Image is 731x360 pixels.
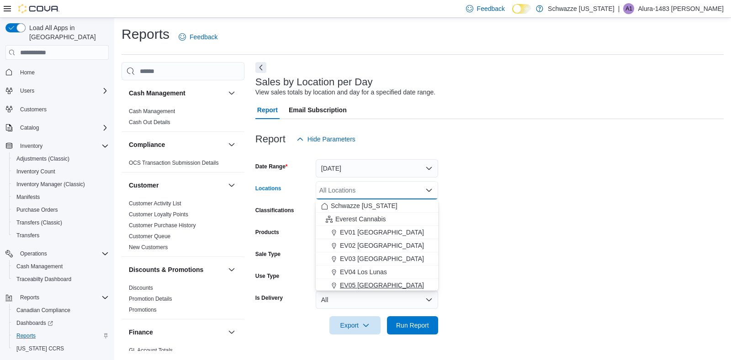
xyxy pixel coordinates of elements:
span: Washington CCRS [13,343,109,354]
button: Purchase Orders [9,203,112,216]
span: [US_STATE] CCRS [16,345,64,352]
a: Transfers (Classic) [13,217,66,228]
span: Catalog [20,124,39,131]
label: Use Type [255,272,279,280]
input: Dark Mode [512,4,531,14]
span: Cash Management [129,108,175,115]
span: Reports [20,294,39,301]
a: Promotions [129,307,157,313]
p: Schwazze [US_STATE] [548,3,614,14]
button: Manifests [9,191,112,203]
button: Cash Management [129,89,224,98]
span: Transfers (Classic) [13,217,109,228]
span: OCS Transaction Submission Details [129,159,219,167]
button: EV05 [GEOGRAPHIC_DATA] [316,279,438,292]
button: Users [16,85,38,96]
button: Compliance [226,139,237,150]
a: Transfers [13,230,43,241]
span: EV03 [GEOGRAPHIC_DATA] [340,254,424,263]
span: Everest Cannabis [335,214,386,224]
span: Purchase Orders [16,206,58,214]
label: Classifications [255,207,294,214]
a: Reports [13,330,39,341]
span: Reports [16,332,36,339]
button: All [316,291,438,309]
span: Purchase Orders [13,204,109,215]
h3: Discounts & Promotions [129,265,203,274]
a: Customer Loyalty Points [129,211,188,218]
a: Promotion Details [129,296,172,302]
button: Transfers (Classic) [9,216,112,229]
h3: Finance [129,328,153,337]
a: Cash Management [13,261,66,272]
h3: Customer [129,181,159,190]
span: Users [20,87,34,94]
button: Discounts & Promotions [226,264,237,275]
span: Home [16,66,109,78]
button: Traceabilty Dashboard [9,273,112,286]
span: New Customers [129,244,168,251]
h3: Cash Management [129,89,185,98]
span: Discounts [129,284,153,292]
span: EV02 [GEOGRAPHIC_DATA] [340,241,424,250]
span: Export [335,316,375,334]
a: Inventory Count [13,166,59,177]
span: Traceabilty Dashboard [16,276,71,283]
a: Cash Out Details [129,119,170,125]
span: Transfers [13,230,109,241]
button: Inventory [2,140,112,152]
div: Alura-1483 Montano-Saiz [623,3,634,14]
label: Locations [255,185,281,192]
a: Purchase Orders [13,204,62,215]
a: Dashboards [13,318,57,329]
span: GL Account Totals [129,347,173,354]
span: Operations [16,248,109,259]
button: Catalog [2,121,112,134]
a: OCS Transaction Submission Details [129,160,219,166]
button: Customers [2,103,112,116]
span: Report [257,101,278,119]
button: Users [2,84,112,97]
span: Inventory Manager (Classic) [16,181,85,188]
a: Customers [16,104,50,115]
span: Home [20,69,35,76]
span: Inventory [20,142,42,150]
span: Email Subscription [289,101,347,119]
button: [DATE] [316,159,438,177]
a: Customer Queue [129,233,170,240]
button: EV04 Los Lunas [316,266,438,279]
button: Close list of options [425,187,433,194]
h1: Reports [122,25,170,43]
button: EV03 [GEOGRAPHIC_DATA] [316,252,438,266]
button: Hide Parameters [293,130,359,148]
span: Cash Management [13,261,109,272]
h3: Sales by Location per Day [255,77,373,88]
a: [US_STATE] CCRS [13,343,68,354]
span: Catalog [16,122,109,133]
button: EV02 [GEOGRAPHIC_DATA] [316,239,438,252]
button: Inventory Count [9,165,112,178]
a: GL Account Totals [129,347,173,354]
button: Cash Management [226,88,237,99]
a: Discounts [129,285,153,291]
button: Inventory Manager (Classic) [9,178,112,191]
span: Hide Parameters [307,135,355,144]
label: Sale Type [255,250,281,258]
a: Dashboards [9,317,112,329]
h3: Report [255,134,286,145]
button: Everest Cannabis [316,213,438,226]
span: Dashboards [16,319,53,327]
label: Products [255,229,279,236]
span: Schwazze [US_STATE] [331,201,397,210]
a: Home [16,67,38,78]
a: Manifests [13,192,43,203]
button: Transfers [9,229,112,242]
span: Reports [16,292,109,303]
span: Inventory [16,141,109,151]
button: Operations [16,248,51,259]
button: Inventory [16,141,46,151]
span: Traceabilty Dashboard [13,274,109,285]
a: Traceabilty Dashboard [13,274,75,285]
